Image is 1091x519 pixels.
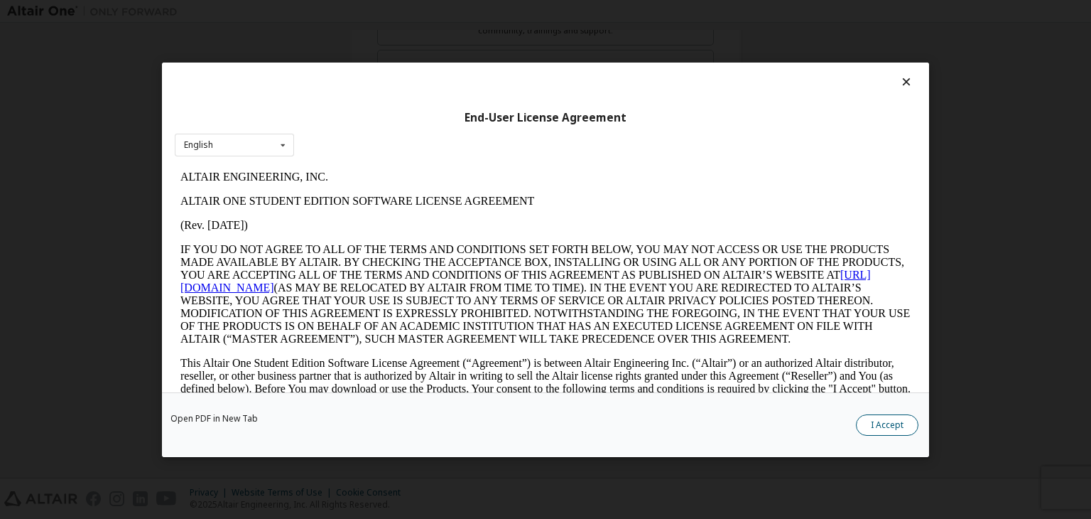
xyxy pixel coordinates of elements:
p: ALTAIR ENGINEERING, INC. [6,6,736,18]
div: English [184,141,213,149]
p: (Rev. [DATE]) [6,54,736,67]
a: [URL][DOMAIN_NAME] [6,104,696,129]
a: Open PDF in New Tab [170,414,258,423]
p: This Altair One Student Edition Software License Agreement (“Agreement”) is between Altair Engine... [6,192,736,243]
button: I Accept [856,414,918,436]
p: IF YOU DO NOT AGREE TO ALL OF THE TERMS AND CONDITIONS SET FORTH BELOW, YOU MAY NOT ACCESS OR USE... [6,78,736,181]
p: ALTAIR ONE STUDENT EDITION SOFTWARE LICENSE AGREEMENT [6,30,736,43]
div: End-User License Agreement [175,110,916,124]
